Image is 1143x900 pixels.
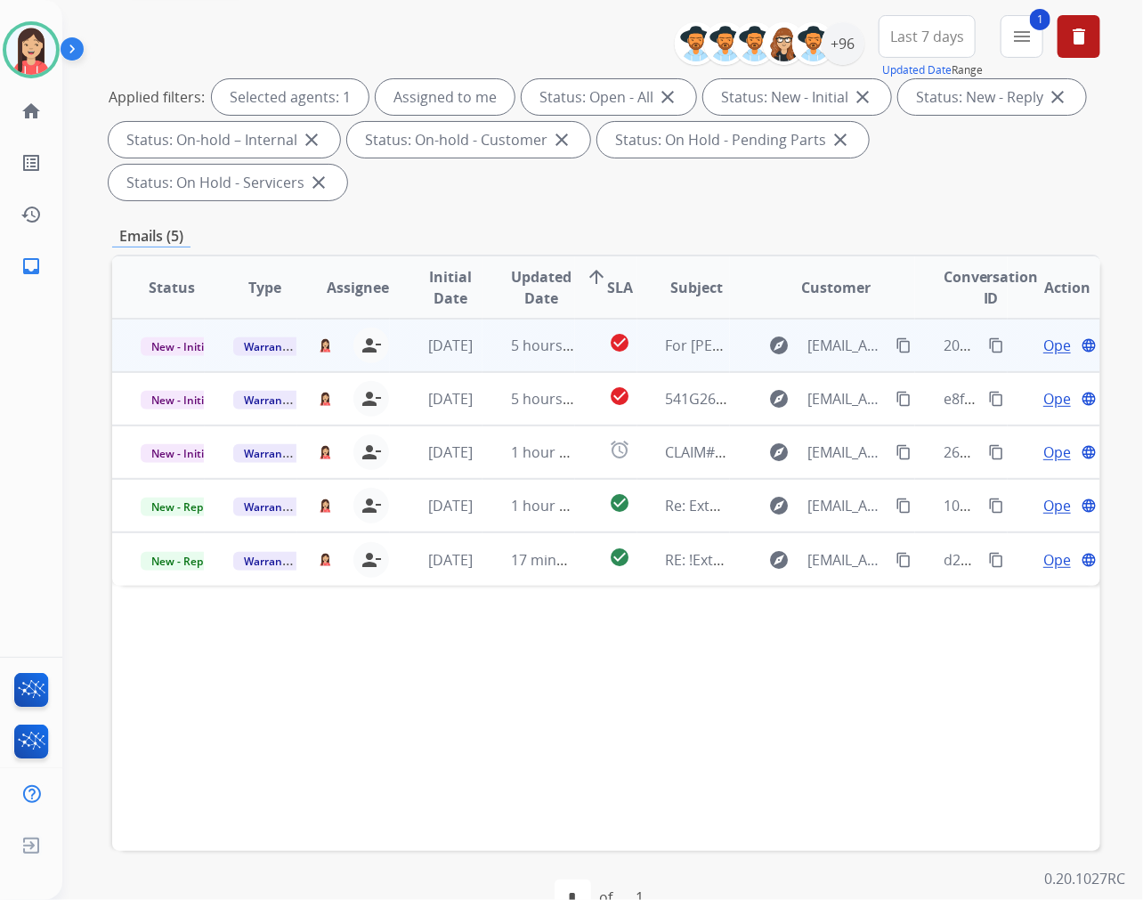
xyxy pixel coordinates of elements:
[1001,15,1043,58] button: 1
[808,388,886,409] span: [EMAIL_ADDRESS][DOMAIN_NAME]
[769,442,790,463] mat-icon: explore
[319,338,332,353] img: agent-avatar
[1081,337,1097,353] mat-icon: language
[808,495,886,516] span: [EMAIL_ADDRESS][DOMAIN_NAME]
[808,549,886,571] span: [EMAIL_ADDRESS][DOMAIN_NAME]
[609,492,630,514] mat-icon: check_circle
[308,172,329,193] mat-icon: close
[769,495,790,516] mat-icon: explore
[20,101,42,122] mat-icon: home
[769,335,790,356] mat-icon: explore
[769,388,790,409] mat-icon: explore
[1008,256,1100,319] th: Action
[1043,495,1080,516] span: Open
[319,499,332,513] img: agent-avatar
[511,336,591,355] span: 5 hours ago
[109,122,340,158] div: Status: On-hold – Internal
[551,129,572,150] mat-icon: close
[666,336,802,355] span: For [PERSON_NAME]
[896,552,912,568] mat-icon: content_copy
[944,266,1039,309] span: Conversation ID
[988,552,1004,568] mat-icon: content_copy
[1011,26,1033,47] mat-icon: menu
[703,79,891,115] div: Status: New - Initial
[607,277,633,298] span: SLA
[511,442,584,462] span: 1 hour ago
[361,335,382,356] mat-icon: person_remove
[327,277,389,298] span: Assignee
[361,388,382,409] mat-icon: person_remove
[511,496,584,515] span: 1 hour ago
[896,444,912,460] mat-icon: content_copy
[233,444,325,463] span: Warranty Ops
[822,22,864,65] div: +96
[609,547,630,568] mat-icon: check_circle
[597,122,869,158] div: Status: On Hold - Pending Parts
[1043,388,1080,409] span: Open
[896,391,912,407] mat-icon: content_copy
[141,444,223,463] span: New - Initial
[1030,9,1050,30] span: 1
[428,389,473,409] span: [DATE]
[141,391,223,409] span: New - Initial
[428,442,473,462] span: [DATE]
[896,498,912,514] mat-icon: content_copy
[301,129,322,150] mat-icon: close
[1043,442,1080,463] span: Open
[801,277,871,298] span: Customer
[852,86,873,108] mat-icon: close
[141,498,222,516] span: New - Reply
[988,444,1004,460] mat-icon: content_copy
[1044,868,1125,889] p: 0.20.1027RC
[1043,335,1080,356] span: Open
[233,552,325,571] span: Warranty Ops
[109,165,347,200] div: Status: On Hold - Servicers
[6,25,56,75] img: avatar
[890,33,964,40] span: Last 7 days
[1081,391,1097,407] mat-icon: language
[428,336,473,355] span: [DATE]
[988,498,1004,514] mat-icon: content_copy
[150,277,196,298] span: Status
[609,439,630,460] mat-icon: alarm
[609,332,630,353] mat-icon: check_circle
[898,79,1086,115] div: Status: New - Reply
[769,549,790,571] mat-icon: explore
[233,337,325,356] span: Warranty Ops
[511,266,571,309] span: Updated Date
[20,152,42,174] mat-icon: list_alt
[1068,26,1090,47] mat-icon: delete
[808,442,886,463] span: [EMAIL_ADDRESS][DOMAIN_NAME]
[248,277,281,298] span: Type
[1047,86,1068,108] mat-icon: close
[233,391,325,409] span: Warranty Ops
[319,392,332,406] img: agent-avatar
[20,204,42,225] mat-icon: history
[830,129,851,150] mat-icon: close
[988,337,1004,353] mat-icon: content_copy
[1081,444,1097,460] mat-icon: language
[361,442,382,463] mat-icon: person_remove
[586,266,607,288] mat-icon: arrow_upward
[1081,552,1097,568] mat-icon: language
[882,63,952,77] button: Updated Date
[671,277,724,298] span: Subject
[428,496,473,515] span: [DATE]
[882,62,983,77] span: Range
[347,122,590,158] div: Status: On-hold - Customer
[319,445,332,459] img: agent-avatar
[1043,549,1080,571] span: Open
[428,550,473,570] span: [DATE]
[879,15,976,58] button: Last 7 days
[319,553,332,567] img: agent-avatar
[361,495,382,516] mat-icon: person_remove
[657,86,678,108] mat-icon: close
[1081,498,1097,514] mat-icon: language
[361,549,382,571] mat-icon: person_remove
[20,255,42,277] mat-icon: inbox
[896,337,912,353] mat-icon: content_copy
[141,337,223,356] span: New - Initial
[376,79,515,115] div: Assigned to me
[109,86,205,108] p: Applied filters:
[666,496,821,515] span: Re: Extended warranty.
